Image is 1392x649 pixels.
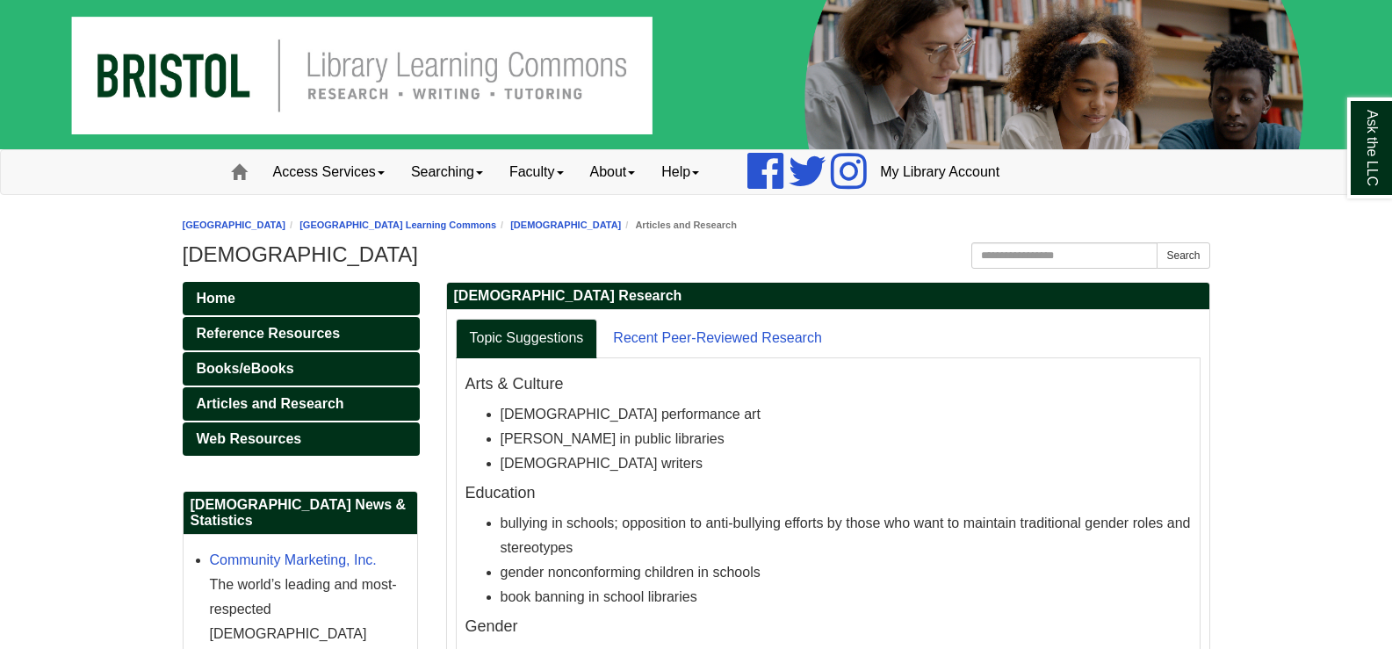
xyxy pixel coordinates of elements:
li: Articles and Research [621,217,737,234]
li: [DEMOGRAPHIC_DATA] performance art [501,402,1191,427]
li: [DEMOGRAPHIC_DATA] writers [501,451,1191,476]
a: Reference Resources [183,317,420,350]
button: Search [1157,242,1209,269]
span: Reference Resources [197,326,341,341]
a: About [577,150,649,194]
a: Topic Suggestions [456,319,598,358]
a: Web Resources [183,422,420,456]
li: bullying in schools; opposition to anti-bullying efforts by those who want to maintain traditiona... [501,511,1191,560]
span: Books/eBooks [197,361,294,376]
h4: Education [465,485,1191,502]
h4: Arts & Culture [465,376,1191,393]
span: Web Resources [197,431,302,446]
a: Faculty [496,150,577,194]
a: Home [183,282,420,315]
h4: Gender [465,618,1191,636]
a: Books/eBooks [183,352,420,386]
li: book banning in school libraries [501,585,1191,609]
a: Articles and Research [183,387,420,421]
a: My Library Account [867,150,1013,194]
a: Community Marketing, Inc. [210,552,377,567]
h1: [DEMOGRAPHIC_DATA] [183,242,1210,267]
span: Articles and Research [197,396,344,411]
li: gender nonconforming children in schools [501,560,1191,585]
li: [PERSON_NAME] in public libraries [501,427,1191,451]
a: [GEOGRAPHIC_DATA] Learning Commons [299,220,496,230]
a: Access Services [260,150,398,194]
h2: [DEMOGRAPHIC_DATA] News & Statistics [184,492,417,535]
span: Home [197,291,235,306]
h2: [DEMOGRAPHIC_DATA] Research [447,283,1209,310]
a: [GEOGRAPHIC_DATA] [183,220,286,230]
nav: breadcrumb [183,217,1210,234]
a: Searching [398,150,496,194]
a: Recent Peer-Reviewed Research [599,319,835,358]
a: Help [648,150,712,194]
a: [DEMOGRAPHIC_DATA] [510,220,621,230]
